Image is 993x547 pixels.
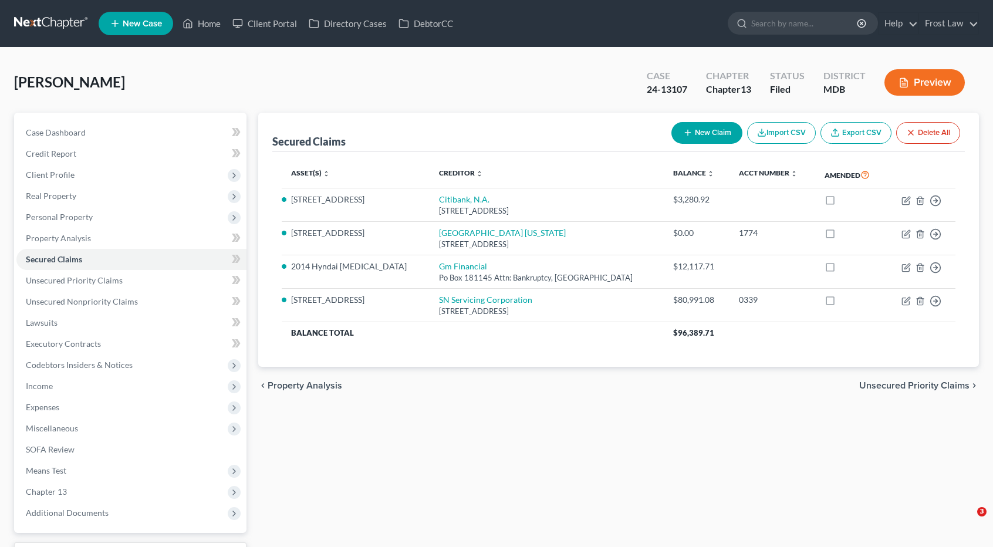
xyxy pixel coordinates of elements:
[820,122,891,144] a: Export CSV
[291,194,420,205] li: [STREET_ADDRESS]
[26,465,66,475] span: Means Test
[747,122,816,144] button: Import CSV
[26,381,53,391] span: Income
[26,127,86,137] span: Case Dashboard
[707,170,714,177] i: unfold_more
[706,69,751,83] div: Chapter
[673,328,714,337] span: $96,389.71
[227,13,303,34] a: Client Portal
[791,170,798,177] i: unfold_more
[439,295,532,305] a: SN Servicing Corporation
[26,233,91,243] span: Property Analysis
[739,168,798,177] a: Acct Number unfold_more
[272,134,346,148] div: Secured Claims
[751,12,859,34] input: Search by name...
[706,83,751,96] div: Chapter
[323,170,330,177] i: unfold_more
[919,13,978,34] a: Frost Law
[26,360,133,370] span: Codebtors Insiders & Notices
[439,194,489,204] a: Citibank, N.A.
[291,227,420,239] li: [STREET_ADDRESS]
[439,205,654,217] div: [STREET_ADDRESS]
[258,381,342,390] button: chevron_left Property Analysis
[16,333,246,354] a: Executory Contracts
[177,13,227,34] a: Home
[673,294,720,306] div: $80,991.08
[770,83,805,96] div: Filed
[26,318,58,327] span: Lawsuits
[26,275,123,285] span: Unsecured Priority Claims
[439,239,654,250] div: [STREET_ADDRESS]
[26,170,75,180] span: Client Profile
[896,122,960,144] button: Delete All
[26,191,76,201] span: Real Property
[673,168,714,177] a: Balance unfold_more
[16,291,246,312] a: Unsecured Nonpriority Claims
[14,73,125,90] span: [PERSON_NAME]
[673,261,720,272] div: $12,117.71
[439,261,487,271] a: Gm Financial
[953,507,981,535] iframe: Intercom live chat
[741,83,751,94] span: 13
[291,261,420,272] li: 2014 Hyndai [MEDICAL_DATA]
[439,228,566,238] a: [GEOGRAPHIC_DATA] [US_STATE]
[770,69,805,83] div: Status
[739,294,805,306] div: 0339
[476,170,483,177] i: unfold_more
[671,122,742,144] button: New Claim
[291,168,330,177] a: Asset(s) unfold_more
[673,194,720,205] div: $3,280.92
[291,294,420,306] li: [STREET_ADDRESS]
[439,272,654,283] div: Po Box 181145 Attn: Bankruptcy, [GEOGRAPHIC_DATA]
[439,306,654,317] div: [STREET_ADDRESS]
[859,381,970,390] span: Unsecured Priority Claims
[268,381,342,390] span: Property Analysis
[258,381,268,390] i: chevron_left
[673,227,720,239] div: $0.00
[970,381,979,390] i: chevron_right
[16,143,246,164] a: Credit Report
[16,312,246,333] a: Lawsuits
[977,507,987,516] span: 3
[26,444,75,454] span: SOFA Review
[16,228,246,249] a: Property Analysis
[823,69,866,83] div: District
[26,487,67,497] span: Chapter 13
[26,402,59,412] span: Expenses
[16,249,246,270] a: Secured Claims
[879,13,918,34] a: Help
[123,19,162,28] span: New Case
[26,296,138,306] span: Unsecured Nonpriority Claims
[16,270,246,291] a: Unsecured Priority Claims
[26,148,76,158] span: Credit Report
[859,381,979,390] button: Unsecured Priority Claims chevron_right
[26,423,78,433] span: Miscellaneous
[26,508,109,518] span: Additional Documents
[26,212,93,222] span: Personal Property
[823,83,866,96] div: MDB
[26,254,82,264] span: Secured Claims
[439,168,483,177] a: Creditor unfold_more
[282,322,664,343] th: Balance Total
[884,69,965,96] button: Preview
[16,122,246,143] a: Case Dashboard
[393,13,459,34] a: DebtorCC
[815,161,886,188] th: Amended
[739,227,805,239] div: 1774
[303,13,393,34] a: Directory Cases
[16,439,246,460] a: SOFA Review
[647,83,687,96] div: 24-13107
[647,69,687,83] div: Case
[26,339,101,349] span: Executory Contracts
